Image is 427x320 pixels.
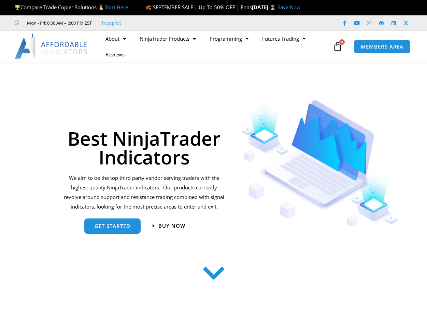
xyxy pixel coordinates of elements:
[158,223,185,228] span: Buy now
[63,129,225,166] h1: Best NinjaTrader Indicators
[84,218,141,234] a: get started
[255,31,312,46] a: Futures Trading
[15,34,88,59] img: LogoAI | Affordable Indicators – NinjaTrader
[99,31,133,46] a: About
[15,5,20,10] img: 🏆
[133,31,203,46] a: NinjaTrader Products
[241,100,399,227] img: Indicators 1 | Affordable Indicators – NinjaTrader
[361,44,403,49] span: MEMBERS AREA
[99,46,131,62] a: Reviews
[203,31,255,46] a: Programming
[323,37,353,56] a: 0
[25,19,92,27] span: Mon - Fri: 8:00 AM – 6:00 PM EST
[104,4,128,11] a: Start Here
[354,40,411,54] a: MEMBERS AREA
[252,4,277,11] strong: [DATE] ⌛
[277,4,301,11] a: Save Now
[63,173,225,211] p: We aim to be the top third party vendor serving traders with the highest quality NinjaTrader indi...
[99,31,331,62] nav: Menu
[339,39,345,45] span: 0
[153,223,185,228] a: Buy now
[101,19,121,27] a: Trustpilot
[145,4,252,11] span: 🍂 SEPTEMBER SALE | Up To 50% OFF | Ends
[95,224,130,229] span: get started
[15,4,128,11] span: Compare Trade Copier Solutions 🥇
